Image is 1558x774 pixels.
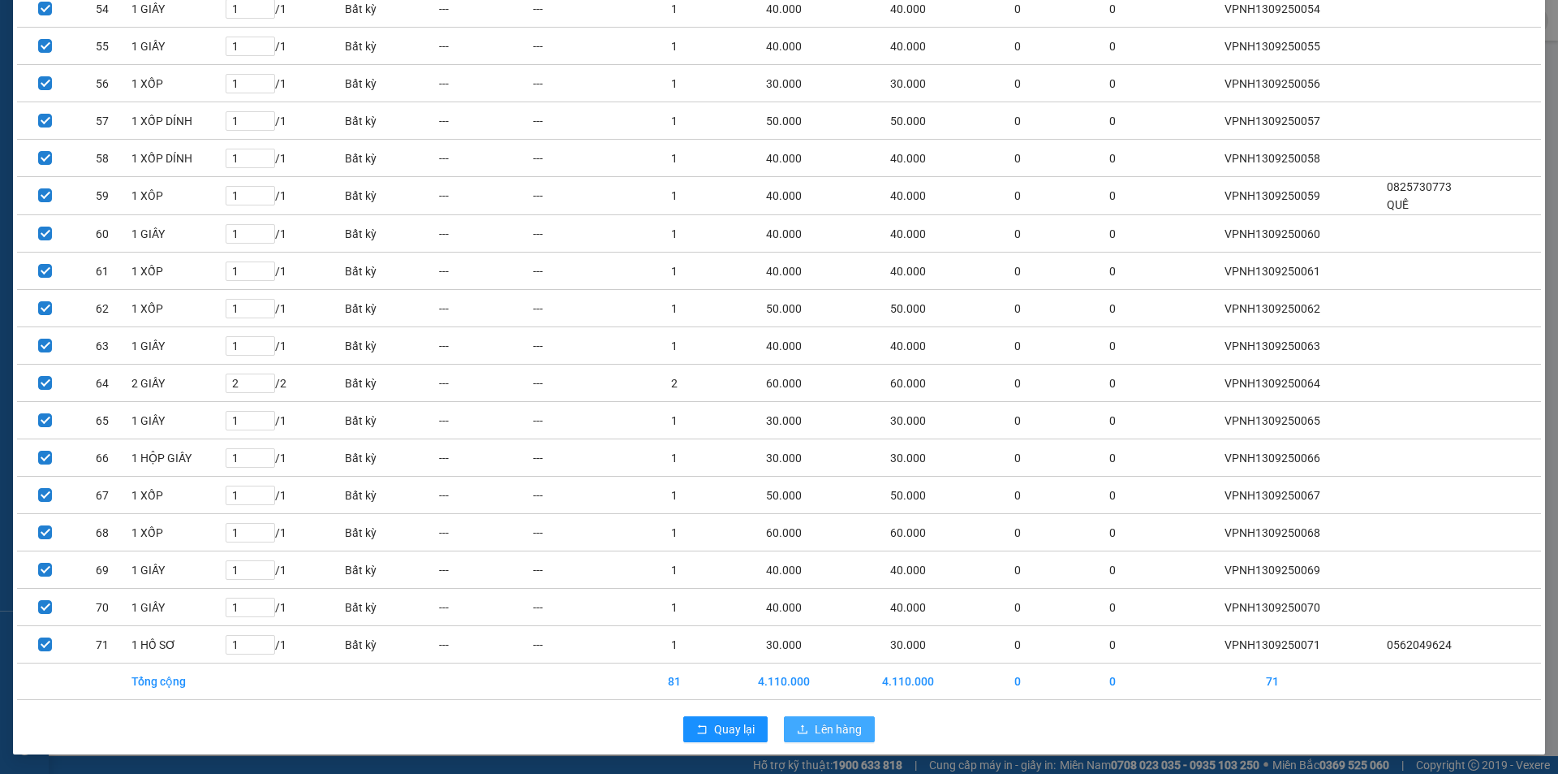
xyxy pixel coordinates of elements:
td: 0 [971,140,1065,177]
td: 0 [971,102,1065,140]
td: 30.000 [846,439,971,477]
td: 1 [627,215,721,253]
td: --- [532,402,626,439]
td: --- [438,365,532,402]
td: 0 [1065,589,1159,626]
td: / 1 [225,28,344,65]
td: --- [532,514,626,551]
td: 0 [971,439,1065,477]
span: rollback [696,724,708,737]
td: 1 [627,140,721,177]
span: Lên hàng [815,720,862,738]
td: 1 GIẤY [131,327,225,365]
td: 40.000 [721,253,846,290]
td: 0 [971,477,1065,514]
td: 1 [627,402,721,439]
td: --- [438,439,532,477]
td: 40.000 [721,28,846,65]
td: / 1 [225,327,344,365]
td: 0 [1065,439,1159,477]
td: 40.000 [846,327,971,365]
td: --- [532,28,626,65]
td: VPNH1309250063 [1160,327,1386,365]
td: VPNH1309250066 [1160,439,1386,477]
td: Bất kỳ [344,140,438,177]
td: VPNH1309250060 [1160,215,1386,253]
td: --- [438,215,532,253]
td: --- [532,551,626,589]
td: --- [532,589,626,626]
td: 67 [74,477,131,514]
td: 0 [1065,551,1159,589]
td: 62 [74,290,131,327]
td: 66 [74,439,131,477]
td: 57 [74,102,131,140]
td: 0 [1065,477,1159,514]
td: 1 XÔP [131,177,225,215]
td: 40.000 [846,551,971,589]
td: 1 [627,589,721,626]
td: --- [532,365,626,402]
td: 0 [1065,65,1159,102]
td: VPNH1309250057 [1160,102,1386,140]
td: 60.000 [846,514,971,551]
td: VPNH1309250071 [1160,626,1386,664]
td: 58 [74,140,131,177]
td: 65 [74,402,131,439]
td: / 1 [225,140,344,177]
td: Bất kỳ [344,477,438,514]
td: 71 [1160,664,1386,700]
td: 0 [971,664,1065,700]
td: Bất kỳ [344,65,438,102]
td: 40.000 [721,551,846,589]
td: 0 [971,65,1065,102]
td: 0 [971,402,1065,439]
td: 2 [627,365,721,402]
td: 71 [74,626,131,664]
td: 1 [627,327,721,365]
td: 64 [74,365,131,402]
td: --- [438,589,532,626]
td: 1 XỐP [131,290,225,327]
td: 69 [74,551,131,589]
td: 1 HỘP GIẤY [131,439,225,477]
td: --- [438,290,532,327]
td: Tổng cộng [131,664,225,700]
td: 40.000 [721,327,846,365]
td: / 1 [225,177,344,215]
td: / 1 [225,514,344,551]
td: 1 [627,514,721,551]
td: VPNH1309250064 [1160,365,1386,402]
td: 0 [1065,327,1159,365]
td: 1 GIẤY [131,215,225,253]
td: 40.000 [721,177,846,215]
td: --- [532,477,626,514]
td: 1 GIẤY [131,589,225,626]
td: 55 [74,28,131,65]
td: VPNH1309250067 [1160,477,1386,514]
td: 50.000 [846,290,971,327]
td: VPNH1309250062 [1160,290,1386,327]
td: 1 GIẤY [131,402,225,439]
td: 60.000 [846,365,971,402]
td: 30.000 [721,65,846,102]
td: 40.000 [846,177,971,215]
td: VPNH1309250068 [1160,514,1386,551]
td: 0 [1065,365,1159,402]
td: --- [532,177,626,215]
td: VPNH1309250070 [1160,589,1386,626]
td: --- [438,177,532,215]
td: Bất kỳ [344,589,438,626]
td: 1 XỐP [131,253,225,290]
td: / 1 [225,253,344,290]
td: --- [438,65,532,102]
td: Bất kỳ [344,514,438,551]
td: 4.110.000 [721,664,846,700]
td: --- [532,215,626,253]
td: 0 [971,327,1065,365]
td: 40.000 [846,215,971,253]
td: / 1 [225,477,344,514]
td: 1 [627,439,721,477]
td: 0 [1065,140,1159,177]
td: 40.000 [846,140,971,177]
